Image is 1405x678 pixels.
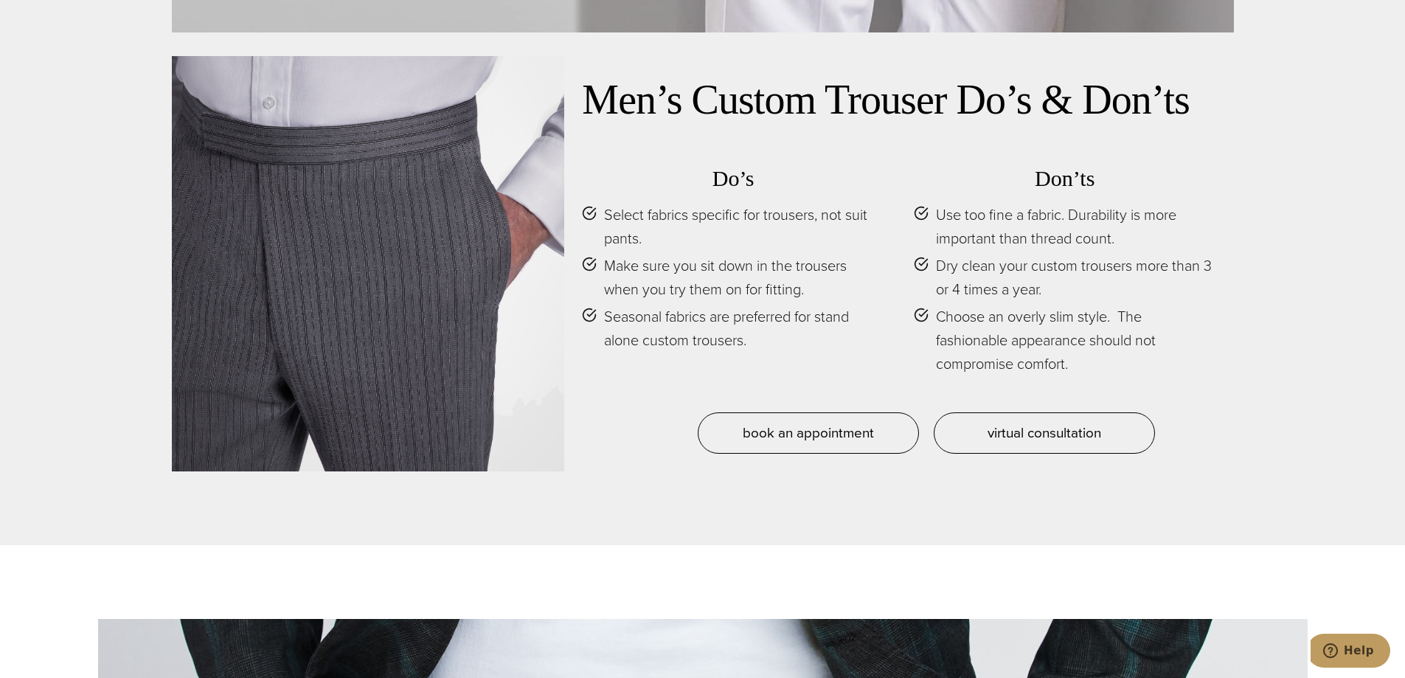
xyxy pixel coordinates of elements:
[936,203,1216,250] span: Use too fine a fabric. Durability is more important than thread count.
[936,305,1216,376] span: Choose an overly slim style. The fashionable appearance should not compromise comfort.
[914,165,1216,192] h3: Don’ts
[604,254,884,301] span: Make sure you sit down in the trousers when you try them on for fitting.
[1311,634,1390,671] iframe: Opens a widget where you can chat to one of our agents
[604,305,884,352] span: Seasonal fabrics are preferred for stand alone custom trousers.
[936,254,1216,301] span: Dry clean your custom trousers more than 3 or 4 times a year.
[582,165,884,192] h3: Do’s
[934,412,1155,454] a: virtual consultation
[698,412,919,454] a: book an appointment
[604,203,884,250] span: Select fabrics specific for trousers, not suit pants.
[988,422,1101,443] span: virtual consultation
[743,422,874,443] span: book an appointment
[582,74,1215,126] h2: Men’s Custom Trouser Do’s & Don’ts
